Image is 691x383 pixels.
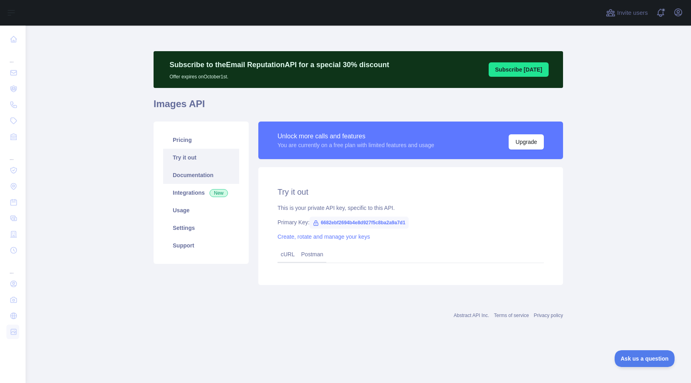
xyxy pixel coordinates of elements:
h2: Try it out [278,186,544,197]
a: Pricing [163,131,239,149]
a: Settings [163,219,239,237]
button: Invite users [604,6,649,19]
div: ... [6,146,19,162]
a: Privacy policy [534,313,563,318]
a: Support [163,237,239,254]
div: Primary Key: [278,218,544,226]
h1: Images API [154,98,563,117]
button: Subscribe [DATE] [489,62,549,77]
a: Usage [163,201,239,219]
iframe: Toggle Customer Support [615,350,675,367]
a: Create, rotate and manage your keys [278,233,370,240]
div: Unlock more calls and features [278,132,434,141]
a: Abstract API Inc. [454,313,489,318]
a: Try it out [163,149,239,166]
span: New [210,189,228,197]
a: Postman [298,248,326,261]
button: Upgrade [509,134,544,150]
a: Integrations New [163,184,239,201]
span: 6682ebf2694b4e8d927f5c8ba2a9a7d1 [310,217,409,229]
p: Subscribe to the Email Reputation API for a special 30 % discount [170,59,389,70]
a: Documentation [163,166,239,184]
p: Offer expires on October 1st. [170,70,389,80]
a: cURL [281,251,295,257]
span: Invite users [617,8,648,18]
div: This is your private API key, specific to this API. [278,204,544,212]
div: ... [6,259,19,275]
a: Terms of service [494,313,529,318]
div: ... [6,48,19,64]
div: You are currently on a free plan with limited features and usage [278,141,434,149]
